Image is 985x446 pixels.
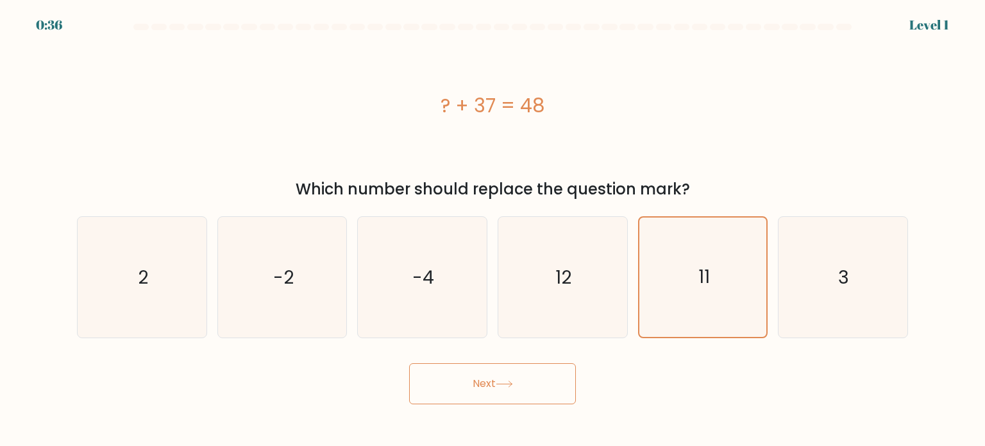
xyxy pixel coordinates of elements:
[839,264,850,289] text: 3
[138,264,148,289] text: 2
[77,91,908,120] div: ? + 37 = 48
[273,264,294,289] text: -2
[413,264,435,289] text: -4
[36,15,62,35] div: 0:36
[556,264,572,289] text: 12
[909,15,949,35] div: Level 1
[409,363,576,404] button: Next
[85,178,900,201] div: Which number should replace the question mark?
[698,264,710,289] text: 11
